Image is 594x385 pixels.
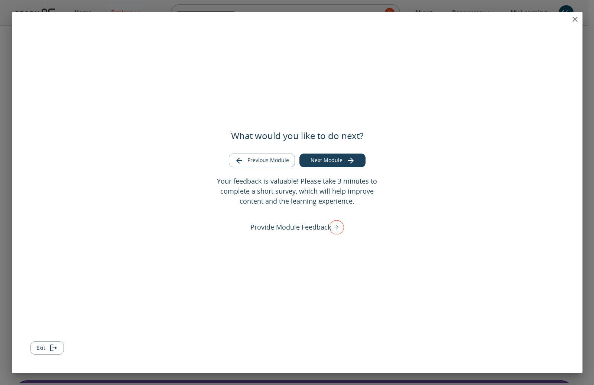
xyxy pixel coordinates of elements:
p: Your feedback is valuable! Please take 3 minutes to complete a short survey, which will help impr... [211,176,383,206]
h5: What would you like to do next? [231,130,363,142]
img: right arrow [325,217,344,237]
div: Provide Module Feedback [250,217,344,237]
p: Provide Module Feedback [250,222,331,232]
button: Go to next module [299,154,366,167]
button: Exit module [30,341,64,355]
button: Go to previous module [229,154,295,167]
button: close [568,12,582,27]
